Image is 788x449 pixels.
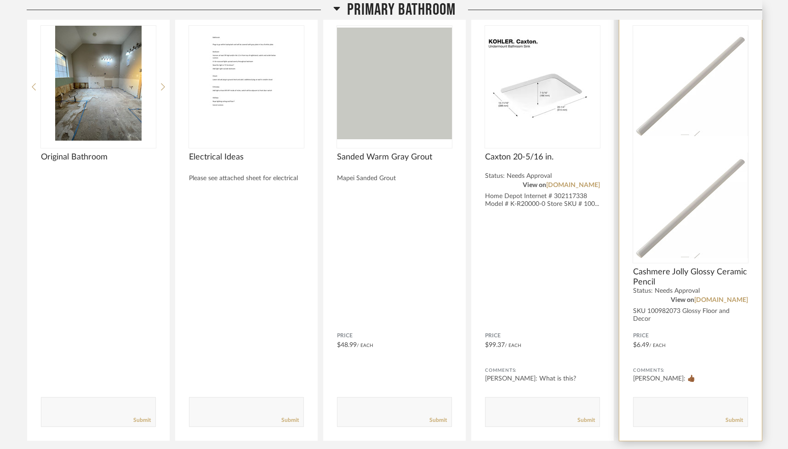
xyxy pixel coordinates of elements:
[337,175,452,182] div: Mapei Sanded Grout
[337,26,452,141] img: undefined
[41,26,156,141] div: 0
[633,148,748,263] img: undefined
[671,297,694,303] span: View on
[546,182,600,188] a: [DOMAIN_NAME]
[633,332,748,340] span: Price
[523,182,546,188] span: View on
[485,342,505,348] span: $99.37
[485,332,600,340] span: Price
[189,152,304,162] span: Electrical Ideas
[505,343,521,348] span: / Each
[633,267,748,287] span: Cashmere Jolly Glossy Ceramic Pencil
[485,26,600,141] div: 0
[189,175,304,182] div: Please see attached sheet for electrical
[337,152,452,162] span: Sanded Warm Gray Grout
[337,332,452,340] span: Price
[133,416,151,424] a: Submit
[485,366,600,375] div: Comments:
[281,416,299,424] a: Submit
[633,287,748,295] div: Status: Needs Approval
[485,374,600,383] div: [PERSON_NAME]: What is this?
[649,343,666,348] span: / Each
[633,342,649,348] span: $6.49
[189,26,304,141] img: undefined
[337,342,357,348] span: $48.99
[485,193,600,208] div: Home Depot Internet # 302117338 Model # K-R20000-0 Store SKU # 100...
[485,26,600,141] img: undefined
[577,416,595,424] a: Submit
[485,152,600,162] span: Caxton 20-5/16 in.
[633,366,748,375] div: Comments:
[41,152,156,162] span: Original Bathroom
[41,26,156,141] img: undefined
[633,374,748,383] div: [PERSON_NAME]: 👍🏾
[725,416,743,424] a: Submit
[694,297,748,303] a: [DOMAIN_NAME]
[633,26,748,141] img: undefined
[633,307,748,323] div: SKU 100982073 Glossy Floor and Decor
[485,172,600,180] div: Status: Needs Approval
[337,26,452,141] div: 0
[189,26,304,141] div: 0
[429,416,447,424] a: Submit
[633,26,748,141] div: 0
[357,343,373,348] span: / Each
